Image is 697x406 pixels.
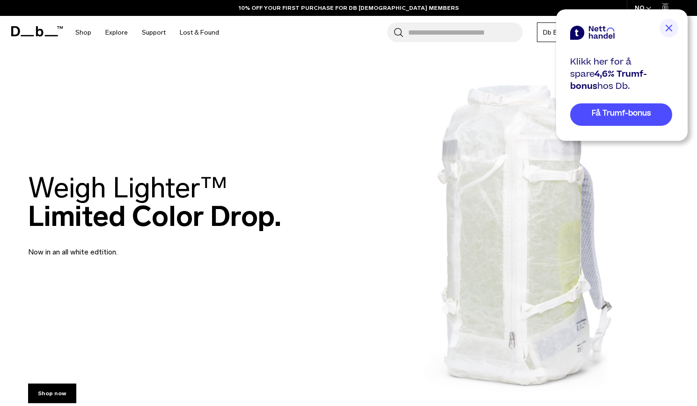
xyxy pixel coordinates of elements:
span: 4,6% Trumf-bonus [570,68,647,93]
a: 10% OFF YOUR FIRST PURCHASE FOR DB [DEMOGRAPHIC_DATA] MEMBERS [239,4,459,12]
a: Support [142,16,166,49]
a: Shop now [28,384,76,403]
img: netthandel brand logo [570,26,615,40]
h2: Limited Color Drop. [28,174,281,231]
nav: Main Navigation [68,16,226,49]
div: Klikk her for å spare hos Db. [570,56,672,93]
a: Få Trumf-bonus [570,103,672,126]
span: Få Trumf-bonus [592,108,651,119]
a: Lost & Found [180,16,219,49]
a: Explore [105,16,128,49]
span: Weigh Lighter™ [28,171,227,205]
p: Now in an all white edtition. [28,235,253,258]
img: close button [660,19,678,37]
a: Db Black [537,22,576,42]
a: Shop [75,16,91,49]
